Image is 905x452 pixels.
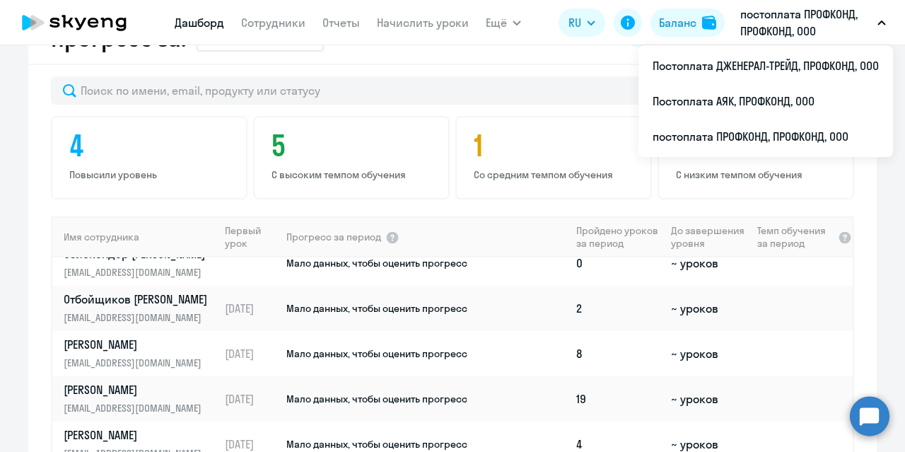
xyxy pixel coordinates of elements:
[474,129,638,163] h4: 1
[175,16,224,30] a: Дашборд
[64,382,218,416] a: [PERSON_NAME][EMAIL_ADDRESS][DOMAIN_NAME]
[286,393,467,405] span: Мало данных, чтобы оценить прогресс
[650,8,725,37] button: Балансbalance
[474,168,638,181] p: Со средним темпом обучения
[219,286,285,331] td: [DATE]
[733,6,893,40] button: постоплата ПРОФКОНД, ПРОФКОНД, ООО
[271,168,436,181] p: С высоким темпом обучения
[286,257,467,270] span: Мало данных, чтобы оценить прогресс
[571,286,665,331] td: 2
[322,16,360,30] a: Отчеты
[64,427,209,443] p: [PERSON_NAME]
[64,382,209,398] p: [PERSON_NAME]
[571,331,665,376] td: 8
[486,14,507,31] span: Ещё
[271,129,436,163] h4: 5
[665,331,751,376] td: ~ уроков
[665,286,751,331] td: ~ уроков
[486,8,521,37] button: Ещё
[219,376,285,422] td: [DATE]
[676,129,840,163] h4: 3
[52,216,219,257] th: Имя сотрудника
[702,16,716,30] img: balance
[571,376,665,422] td: 19
[219,331,285,376] td: [DATE]
[64,400,209,416] p: [EMAIL_ADDRESS][DOMAIN_NAME]
[676,168,840,181] p: С низким темпом обучения
[286,302,467,315] span: Мало данных, чтобы оценить прогресс
[69,129,233,163] h4: 4
[64,310,209,325] p: [EMAIL_ADDRESS][DOMAIN_NAME]
[740,6,872,40] p: постоплата ПРОФКОНД, ПРОФКОНД, ООО
[757,224,834,250] span: Темп обучения за период
[64,246,218,280] a: Озискендер [PERSON_NAME][EMAIL_ADDRESS][DOMAIN_NAME]
[64,265,209,280] p: [EMAIL_ADDRESS][DOMAIN_NAME]
[559,8,605,37] button: RU
[571,216,665,257] th: Пройдено уроков за период
[377,16,469,30] a: Начислить уроки
[64,291,209,307] p: Отбойщиков [PERSON_NAME]
[659,14,696,31] div: Баланс
[638,45,893,157] ul: Ещё
[286,231,381,243] span: Прогресс за период
[64,337,218,371] a: [PERSON_NAME][EMAIL_ADDRESS][DOMAIN_NAME]
[665,241,751,286] td: ~ уроков
[64,355,209,371] p: [EMAIL_ADDRESS][DOMAIN_NAME]
[286,438,467,451] span: Мало данных, чтобы оценить прогресс
[64,291,218,325] a: Отбойщиков [PERSON_NAME][EMAIL_ADDRESS][DOMAIN_NAME]
[219,216,285,257] th: Первый урок
[665,216,751,257] th: До завершения уровня
[64,337,209,352] p: [PERSON_NAME]
[51,76,649,105] input: Поиск по имени, email, продукту или статусу
[568,14,581,31] span: RU
[69,168,233,181] p: Повысили уровень
[241,16,305,30] a: Сотрудники
[286,347,467,360] span: Мало данных, чтобы оценить прогресс
[571,241,665,286] td: 0
[665,376,751,422] td: ~ уроков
